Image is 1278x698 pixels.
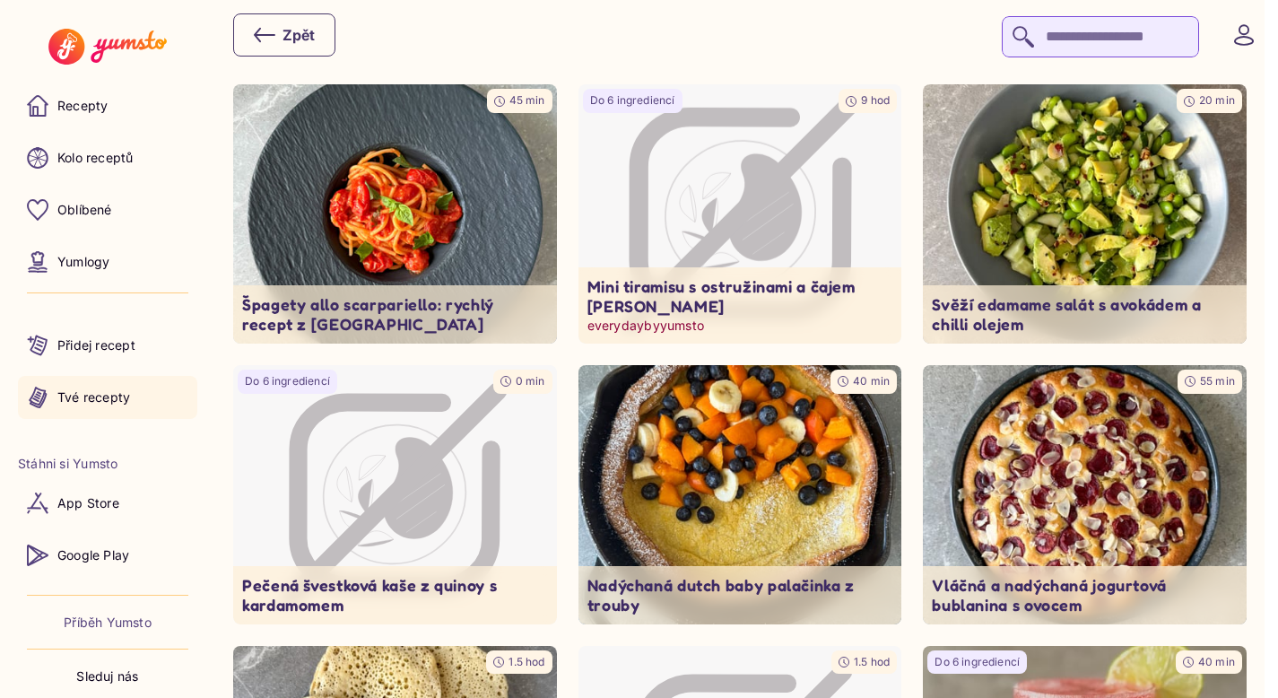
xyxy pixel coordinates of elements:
span: 0 min [516,374,545,388]
div: Image not available [570,78,910,350]
img: Yumsto logo [48,29,166,65]
a: Image not availableDo 6 ingrediencí0 minPečená švestková kaše z quinoy s kardamomem [233,365,557,624]
p: Google Play [57,546,129,564]
img: undefined [923,365,1247,624]
p: Sleduj nás [76,667,138,685]
a: Recepty [18,84,197,127]
p: Kolo receptů [57,149,134,167]
p: Pečená švestková kaše z quinoy s kardamomem [242,575,548,615]
p: Yumlogy [57,253,109,271]
a: undefined45 minŠpagety allo scarpariello: rychlý recept z [GEOGRAPHIC_DATA] [233,84,557,344]
span: 9 hod [861,93,890,107]
img: undefined [578,365,902,624]
a: Oblíbené [18,188,197,231]
a: Tvé recepty [18,376,197,419]
p: Do 6 ingrediencí [590,93,675,109]
li: Stáhni si Yumsto [18,455,197,473]
p: Do 6 ingrediencí [245,374,330,389]
p: App Store [57,494,119,512]
p: Do 6 ingrediencí [935,655,1020,670]
a: Google Play [18,534,197,577]
p: Tvé recepty [57,388,130,406]
img: undefined [233,84,557,344]
div: Image not available [233,365,557,624]
p: Nadýchaná dutch baby palačinka z trouby [587,575,893,615]
p: Oblíbené [57,201,112,219]
span: 55 min [1200,374,1235,388]
a: Příběh Yumsto [64,614,152,632]
img: undefined [923,84,1247,344]
a: undefined40 minNadýchaná dutch baby palačinka z trouby [578,365,902,624]
a: Yumlogy [18,240,197,284]
span: 40 min [1198,655,1235,668]
a: Image not availableDo 6 ingrediencí9 hodMini tiramisu s ostružinami a čajem [PERSON_NAME]everyday... [578,84,902,344]
a: Kolo receptů [18,136,197,179]
a: undefined55 minVláčná a nadýchaná jogurtová bublanina s ovocem [923,365,1247,624]
p: Recepty [57,97,108,115]
a: Přidej recept [18,324,197,367]
a: App Store [18,482,197,525]
button: Zpět [233,13,335,57]
a: undefined20 minSvěží edamame salát s avokádem a chilli olejem [923,84,1247,344]
span: 40 min [853,374,890,388]
p: Špagety allo scarpariello: rychlý recept z [GEOGRAPHIC_DATA] [242,294,548,335]
p: Přidej recept [57,336,135,354]
span: 20 min [1199,93,1235,107]
span: 1.5 hod [854,655,890,668]
span: 45 min [509,93,545,107]
p: Vláčná a nadýchaná jogurtová bublanina s ovocem [932,575,1238,615]
p: Mini tiramisu s ostružinami a čajem [PERSON_NAME] [587,276,893,317]
p: everydaybyyumsto [587,317,893,335]
div: Zpět [254,24,315,46]
span: 1.5 hod [509,655,544,668]
p: Svěží edamame salát s avokádem a chilli olejem [932,294,1238,335]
